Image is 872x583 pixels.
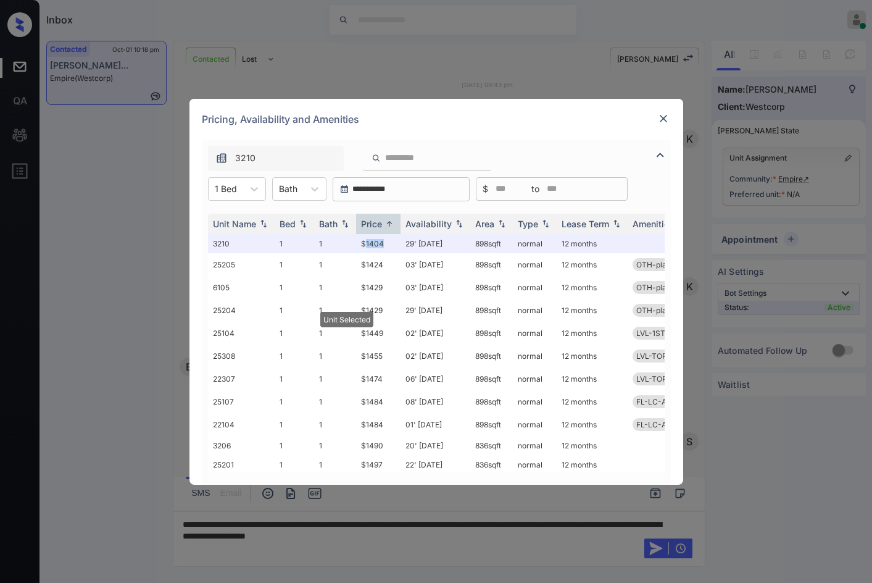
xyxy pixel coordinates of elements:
[356,253,401,276] td: $1424
[557,299,628,322] td: 12 months
[314,299,356,322] td: 1
[401,367,470,390] td: 06' [DATE]
[401,345,470,367] td: 02' [DATE]
[557,322,628,345] td: 12 months
[275,234,314,253] td: 1
[401,276,470,299] td: 03' [DATE]
[356,322,401,345] td: $1449
[470,455,513,474] td: 836 sqft
[513,253,557,276] td: normal
[453,219,465,228] img: sorting
[319,219,338,229] div: Bath
[280,219,296,229] div: Bed
[235,151,255,165] span: 3210
[636,329,676,338] span: LVL-1ST-1B
[636,397,686,406] span: FL-LC-ALL-1B
[356,367,401,390] td: $1474
[356,436,401,455] td: $1490
[636,260,681,269] span: OTH-plankfll
[470,345,513,367] td: 898 sqft
[275,276,314,299] td: 1
[383,219,396,229] img: sorting
[215,152,228,164] img: icon-zuma
[557,345,628,367] td: 12 months
[513,322,557,345] td: normal
[314,390,356,413] td: 1
[297,219,309,228] img: sorting
[557,390,628,413] td: 12 months
[275,390,314,413] td: 1
[636,351,678,361] span: LVL-TOP-1B
[208,322,275,345] td: 25104
[356,455,401,474] td: $1497
[208,413,275,436] td: 22104
[657,112,670,125] img: close
[208,299,275,322] td: 25204
[539,219,552,228] img: sorting
[275,322,314,345] td: 1
[405,219,452,229] div: Availability
[314,455,356,474] td: 1
[401,299,470,322] td: 29' [DATE]
[513,345,557,367] td: normal
[189,99,683,140] div: Pricing, Availability and Amenities
[361,219,382,229] div: Price
[557,455,628,474] td: 12 months
[401,234,470,253] td: 29' [DATE]
[475,219,494,229] div: Area
[562,219,609,229] div: Lease Term
[557,436,628,455] td: 12 months
[314,253,356,276] td: 1
[557,234,628,253] td: 12 months
[257,219,270,228] img: sorting
[513,367,557,390] td: normal
[633,219,674,229] div: Amenities
[401,436,470,455] td: 20' [DATE]
[356,299,401,322] td: $1429
[314,276,356,299] td: 1
[314,367,356,390] td: 1
[557,413,628,436] td: 12 months
[275,413,314,436] td: 1
[401,390,470,413] td: 08' [DATE]
[636,306,681,315] span: OTH-plankfll
[339,219,351,228] img: sorting
[470,413,513,436] td: 898 sqft
[470,276,513,299] td: 898 sqft
[470,367,513,390] td: 898 sqft
[275,455,314,474] td: 1
[208,276,275,299] td: 6105
[356,234,401,253] td: $1404
[356,345,401,367] td: $1455
[208,367,275,390] td: 22307
[513,436,557,455] td: normal
[557,253,628,276] td: 12 months
[208,253,275,276] td: 25205
[275,345,314,367] td: 1
[470,436,513,455] td: 836 sqft
[401,253,470,276] td: 03' [DATE]
[314,436,356,455] td: 1
[483,182,488,196] span: $
[401,322,470,345] td: 02' [DATE]
[513,390,557,413] td: normal
[208,436,275,455] td: 3206
[356,276,401,299] td: $1429
[496,219,508,228] img: sorting
[513,413,557,436] td: normal
[513,234,557,253] td: normal
[531,182,539,196] span: to
[314,322,356,345] td: 1
[208,234,275,253] td: 3210
[208,390,275,413] td: 25107
[275,367,314,390] td: 1
[213,219,256,229] div: Unit Name
[372,153,381,164] img: icon-zuma
[275,299,314,322] td: 1
[356,390,401,413] td: $1484
[470,299,513,322] td: 898 sqft
[610,219,623,228] img: sorting
[470,390,513,413] td: 898 sqft
[636,420,686,429] span: FL-LC-ALL-1B
[513,276,557,299] td: normal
